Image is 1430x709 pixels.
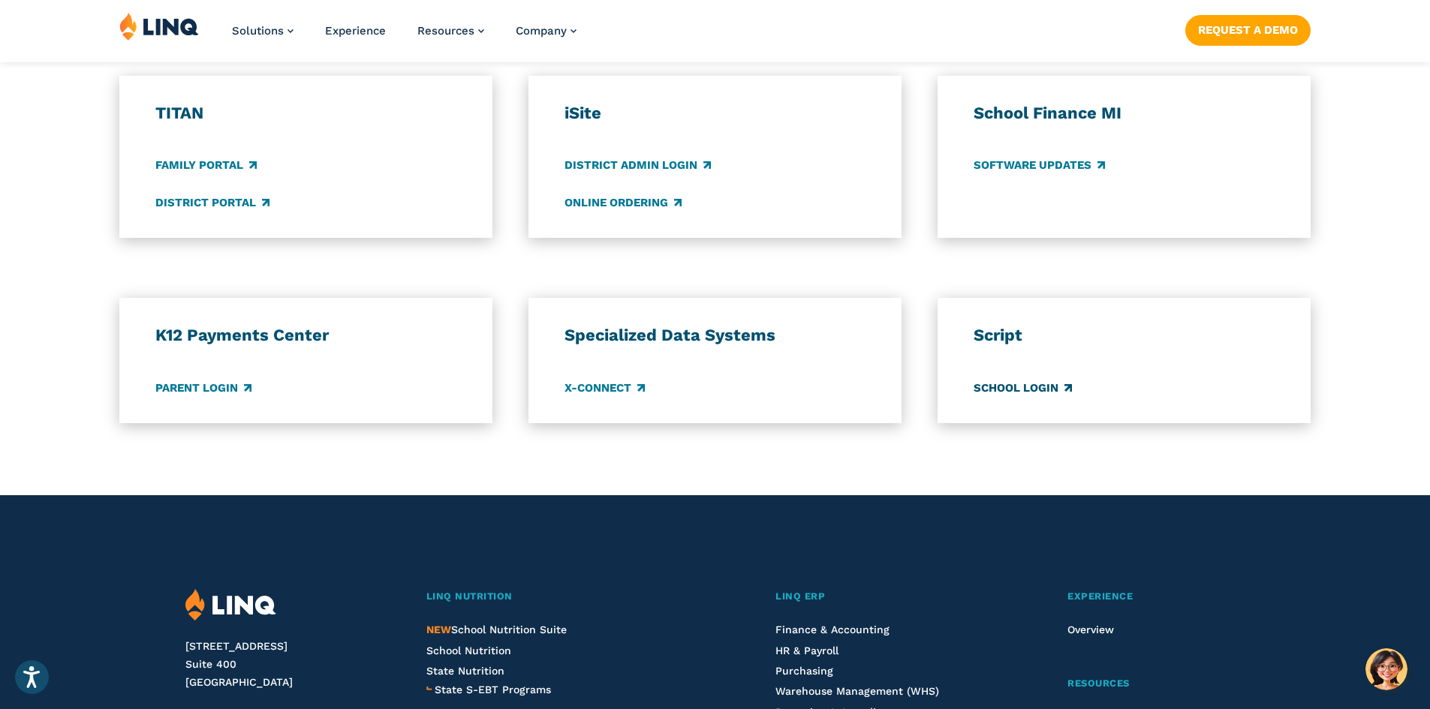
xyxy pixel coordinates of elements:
[417,24,484,38] a: Resources
[564,103,866,124] h3: iSite
[775,665,833,677] a: Purchasing
[775,590,825,602] span: LINQ ERP
[232,12,577,62] nav: Primary Navigation
[185,638,390,691] address: [STREET_ADDRESS] Suite 400 [GEOGRAPHIC_DATA]
[155,158,257,174] a: Family Portal
[232,24,284,38] span: Solutions
[1185,12,1311,45] nav: Button Navigation
[155,325,457,346] h3: K12 Payments Center
[974,103,1275,124] h3: School Finance MI
[775,644,838,656] a: HR & Payroll
[426,623,451,635] span: NEW
[974,158,1105,174] a: Software Updates
[417,24,474,38] span: Resources
[426,623,567,635] span: School Nutrition Suite
[564,325,866,346] h3: Specialized Data Systems
[1067,589,1244,605] a: Experience
[1067,590,1133,602] span: Experience
[564,158,711,174] a: District Admin Login
[516,24,577,38] a: Company
[1185,15,1311,45] a: Request a Demo
[516,24,567,38] span: Company
[155,103,457,124] h3: TITAN
[426,665,504,677] a: State Nutrition
[185,589,276,621] img: LINQ | K‑12 Software
[775,623,890,635] a: Finance & Accounting
[119,12,199,41] img: LINQ | K‑12 Software
[775,685,939,697] a: Warehouse Management (WHS)
[974,380,1072,396] a: School Login
[1067,623,1114,635] a: Overview
[232,24,294,38] a: Solutions
[426,589,697,605] a: LINQ Nutrition
[775,589,989,605] a: LINQ ERP
[426,623,567,635] a: NEWSchool Nutrition Suite
[564,194,682,211] a: Online Ordering
[325,24,386,38] a: Experience
[426,590,513,602] span: LINQ Nutrition
[564,380,645,396] a: X-Connect
[435,681,551,698] a: State S-EBT Programs
[435,683,551,695] span: State S-EBT Programs
[1067,676,1244,692] a: Resources
[155,380,251,396] a: Parent Login
[974,325,1275,346] h3: Script
[426,644,511,656] a: School Nutrition
[1067,677,1130,689] span: Resources
[155,194,269,211] a: District Portal
[1365,648,1407,690] button: Hello, have a question? Let’s chat.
